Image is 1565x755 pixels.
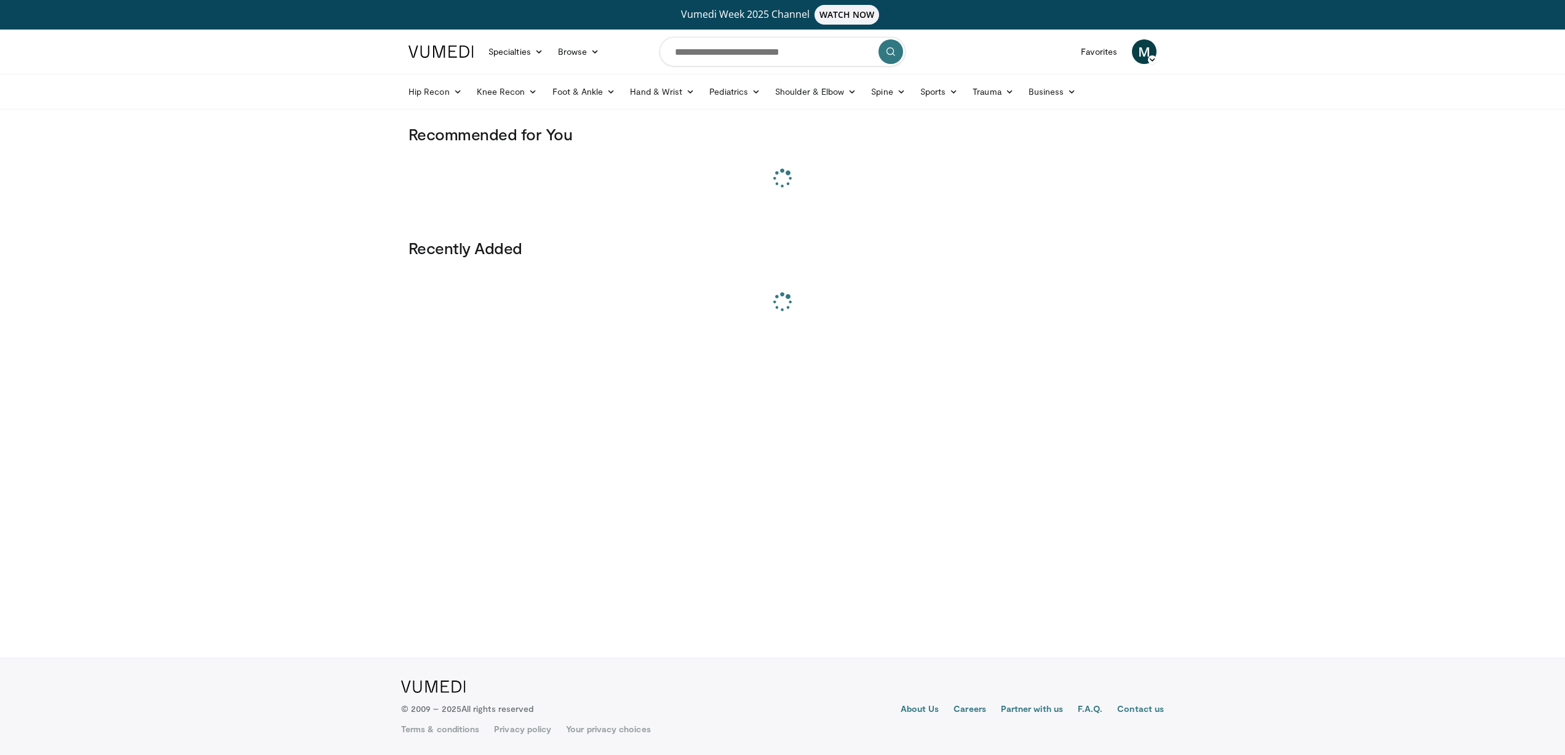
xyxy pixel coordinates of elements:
a: Hip Recon [401,79,469,104]
a: Hand & Wrist [623,79,702,104]
a: Terms & conditions [401,723,479,735]
img: VuMedi Logo [401,681,466,693]
span: All rights reserved [461,703,533,714]
a: Your privacy choices [566,723,650,735]
a: Pediatrics [702,79,768,104]
a: Knee Recon [469,79,545,104]
a: Foot & Ankle [545,79,623,104]
a: Spine [864,79,912,104]
a: F.A.Q. [1078,703,1102,717]
a: Partner with us [1001,703,1063,717]
a: M [1132,39,1157,64]
a: About Us [901,703,939,717]
span: WATCH NOW [814,5,880,25]
a: Business [1021,79,1084,104]
p: © 2009 – 2025 [401,703,533,715]
a: Contact us [1117,703,1164,717]
h3: Recently Added [408,238,1157,258]
a: Privacy policy [494,723,551,735]
a: Favorites [1073,39,1125,64]
a: Trauma [965,79,1021,104]
a: Browse [551,39,607,64]
a: Specialties [481,39,551,64]
input: Search topics, interventions [659,37,906,66]
a: Shoulder & Elbow [768,79,864,104]
a: Vumedi Week 2025 ChannelWATCH NOW [410,5,1155,25]
a: Sports [913,79,966,104]
a: Careers [954,703,986,717]
img: VuMedi Logo [408,46,474,58]
h3: Recommended for You [408,124,1157,144]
